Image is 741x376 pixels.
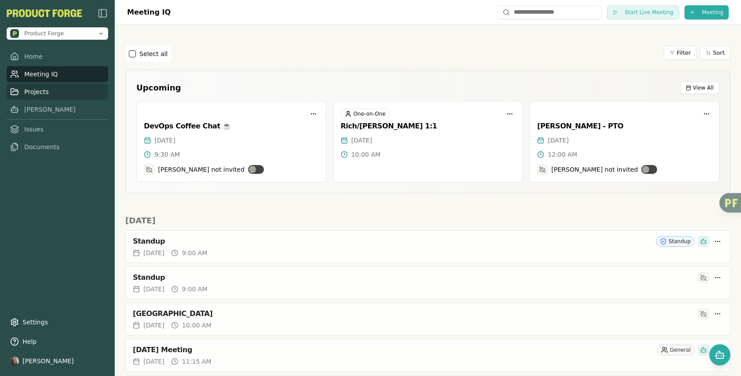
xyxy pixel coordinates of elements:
[548,150,577,159] span: 12:00 AM
[607,5,679,19] button: Start Live Meeting
[98,8,108,19] img: sidebar
[341,122,515,131] div: Rich/[PERSON_NAME] 1:1
[158,165,244,174] span: [PERSON_NAME] not invited
[625,9,673,16] span: Start Live Meeting
[143,285,164,293] span: [DATE]
[548,136,568,145] span: [DATE]
[712,308,723,319] button: More options
[7,353,108,369] button: [PERSON_NAME]
[341,109,390,119] div: One-on-One
[351,136,372,145] span: [DATE]
[712,272,723,283] button: More options
[700,46,730,60] button: Sort
[7,334,108,350] button: Help
[125,230,730,263] a: StandupStandup[DATE]9:00 AM
[24,30,64,38] span: Product Forge
[680,82,719,94] button: View All
[698,272,709,283] div: Smith has not been invited
[712,236,723,247] button: More options
[701,109,712,119] button: More options
[7,66,108,82] a: Meeting IQ
[7,9,82,17] button: PF-Logo
[7,314,108,330] a: Settings
[709,344,730,365] button: Open chat
[664,46,696,60] button: Filter
[7,84,108,100] a: Projects
[10,357,19,365] img: profile
[351,150,380,159] span: 10:00 AM
[127,7,171,18] h1: Meeting IQ
[7,27,108,40] button: Open organization switcher
[143,321,164,330] span: [DATE]
[702,9,723,16] span: Meeting
[504,109,515,119] button: More options
[154,150,180,159] span: 9:30 AM
[133,273,695,282] div: Standup
[693,84,714,91] span: View All
[10,29,19,38] img: Product Forge
[182,321,211,330] span: 10:00 AM
[657,345,695,355] div: General
[656,236,695,247] div: Standup
[133,309,695,318] div: [GEOGRAPHIC_DATA]
[551,165,638,174] span: [PERSON_NAME] not invited
[136,82,181,94] h2: Upcoming
[7,121,108,137] a: Issues
[685,5,729,19] button: Meeting
[125,339,730,372] a: [DATE] MeetingGeneral[DATE]11:15 AM
[698,345,709,355] div: Smith has been invited
[143,357,164,366] span: [DATE]
[182,248,207,257] span: 9:00 AM
[7,139,108,155] a: Documents
[537,122,712,131] div: [PERSON_NAME] - PTO
[143,248,164,257] span: [DATE]
[133,346,654,354] div: [DATE] Meeting
[698,236,709,247] div: Smith has been invited
[139,49,168,58] label: Select all
[308,109,319,119] button: More options
[7,49,108,64] a: Home
[7,9,82,17] img: Product Forge
[698,308,709,319] div: Smith has not been invited
[144,122,319,131] div: DevOps Coffee Chat ☕️
[182,285,207,293] span: 9:00 AM
[182,357,211,366] span: 11:15 AM
[7,102,108,117] a: [PERSON_NAME]
[154,136,175,145] span: [DATE]
[125,214,730,227] h2: [DATE]
[133,237,652,246] div: Standup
